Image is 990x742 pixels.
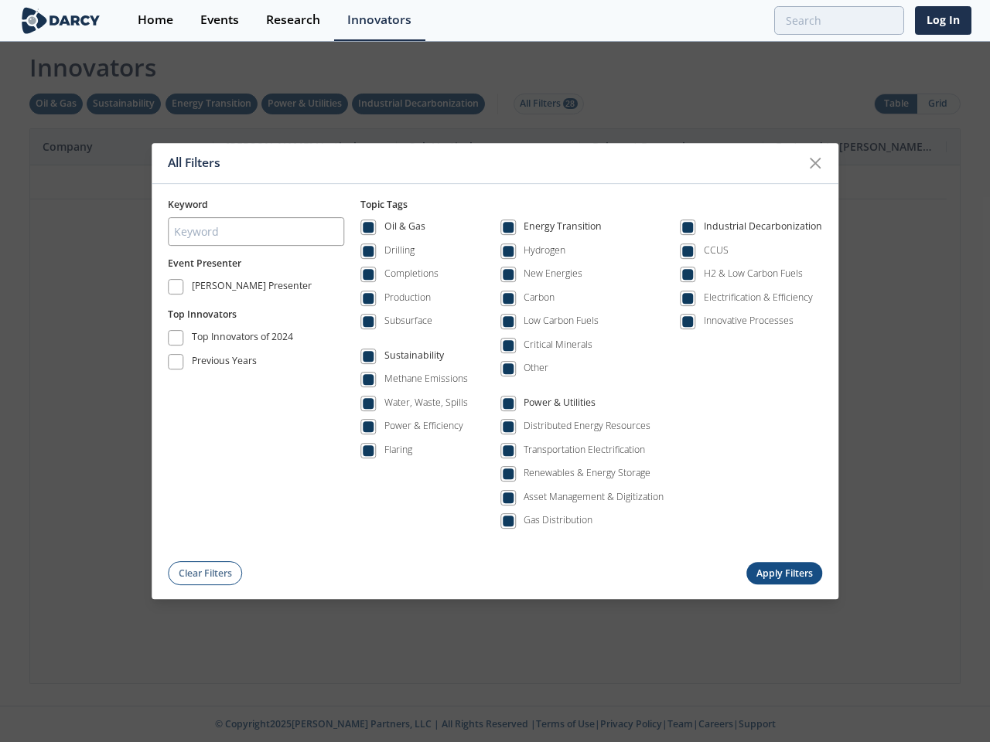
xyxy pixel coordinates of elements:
div: Industrial Decarbonization [704,220,822,239]
div: New Energies [524,267,582,281]
input: Keyword [168,217,344,246]
div: Home [138,14,173,26]
div: Water, Waste, Spills [384,396,468,410]
div: Low Carbon Fuels [524,315,599,328]
div: Flaring [384,443,412,457]
div: Production [384,291,431,305]
div: Power & Efficiency [384,420,463,434]
div: Research [266,14,320,26]
div: Top Innovators of 2024 [192,330,293,349]
div: Other [524,362,548,376]
div: Oil & Gas [384,220,425,239]
div: All Filters [168,148,801,178]
span: Topic Tags [360,198,408,211]
div: CCUS [704,243,729,257]
div: Previous Years [192,354,257,373]
div: Renewables & Energy Storage [524,467,650,481]
div: Drilling [384,243,415,257]
button: Apply Filters [746,563,822,585]
input: Advanced Search [774,6,904,35]
button: Top Innovators [168,308,237,322]
div: Innovative Processes [704,315,794,328]
span: Event Presenter [168,257,241,270]
span: Keyword [168,198,208,211]
button: Clear Filters [168,562,242,586]
div: Electrification & Efficiency [704,291,813,305]
div: Gas Distribution [524,514,592,528]
div: H2 & Low Carbon Fuels [704,267,803,281]
div: Hydrogen [524,243,565,257]
button: Event Presenter [168,257,241,271]
div: Distributed Energy Resources [524,420,650,434]
div: Events [200,14,239,26]
div: Energy Transition [524,220,602,239]
div: Power & Utilities [524,396,596,414]
div: Innovators [347,14,411,26]
span: Top Innovators [168,308,237,321]
div: Transportation Electrification [524,443,645,457]
div: Asset Management & Digitization [524,490,664,504]
div: Critical Minerals [524,338,592,352]
div: [PERSON_NAME] Presenter [192,279,312,298]
a: Log In [915,6,971,35]
div: Methane Emissions [384,373,468,386]
div: Subsurface [384,315,432,328]
div: Completions [384,267,439,281]
img: logo-wide.svg [19,7,103,34]
div: Carbon [524,291,555,305]
div: Sustainability [384,349,444,367]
